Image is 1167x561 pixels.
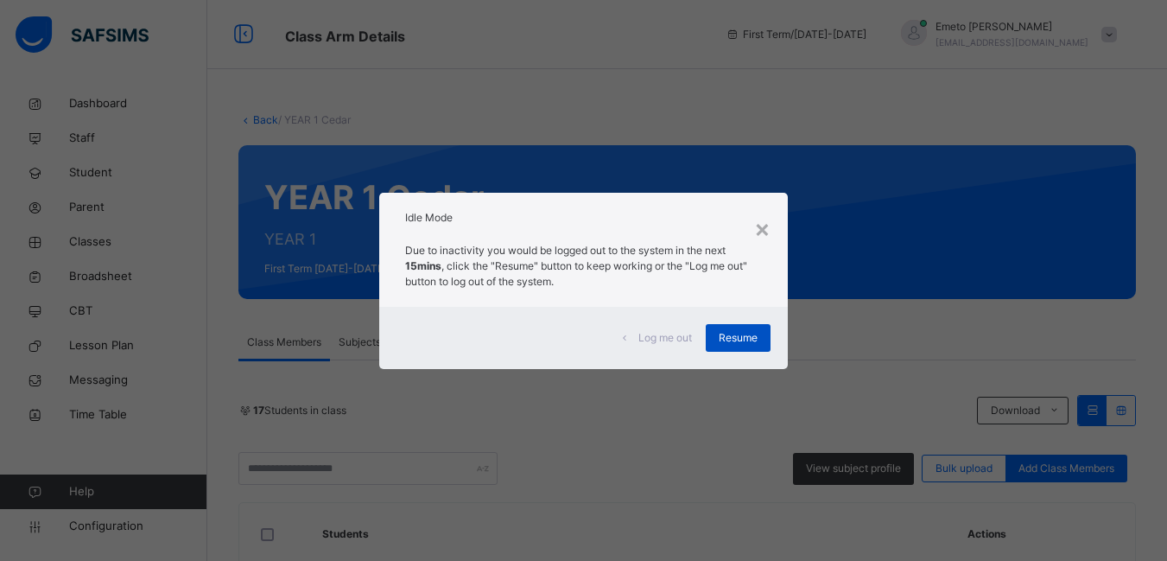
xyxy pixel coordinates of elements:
[405,243,762,290] p: Due to inactivity you would be logged out to the system in the next , click the "Resume" button t...
[405,259,441,272] strong: 15mins
[638,330,692,346] span: Log me out
[405,210,762,226] h2: Idle Mode
[754,210,771,246] div: ×
[719,330,758,346] span: Resume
